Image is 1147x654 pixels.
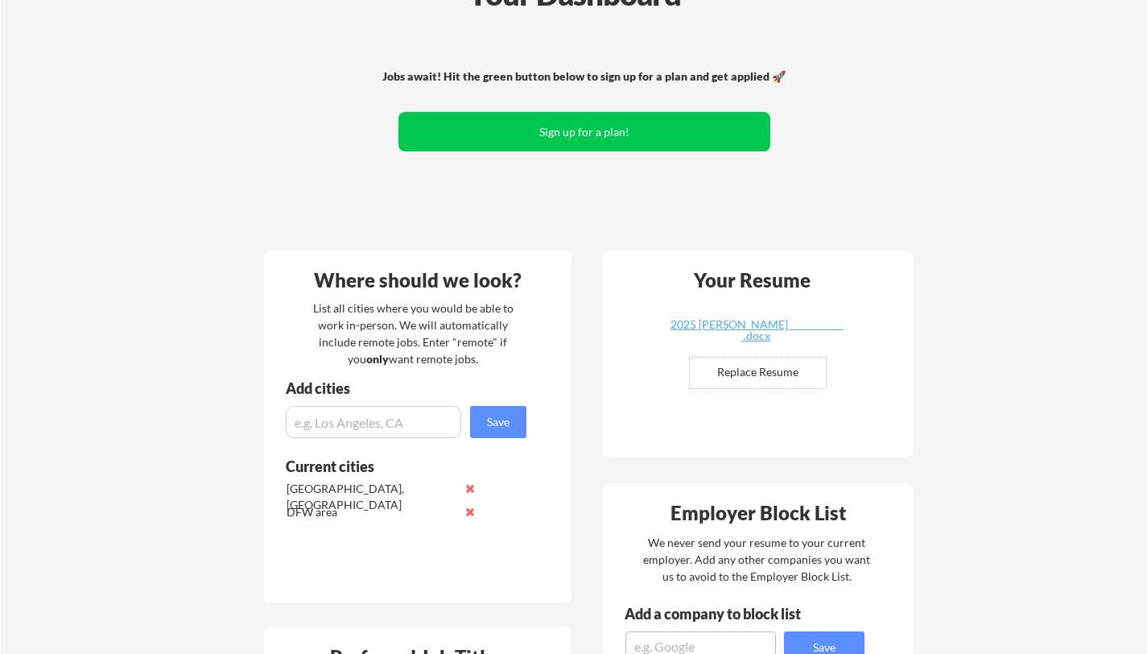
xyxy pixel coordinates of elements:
[470,406,526,438] button: Save
[286,381,530,395] div: Add cities
[287,481,456,512] div: [GEOGRAPHIC_DATA], [GEOGRAPHIC_DATA]
[366,352,389,366] strong: only
[286,459,509,474] div: Current cities
[660,319,852,341] div: 2025 [PERSON_NAME] .docx
[398,112,770,151] button: Sign up for a plan!
[642,534,872,585] div: We never send your resume to your current employer. Add any other companies you want us to avoid ...
[609,503,909,523] div: Employer Block List
[303,300,524,367] div: List all cities where you would be able to work in-person. We will automatically include remote j...
[268,271,567,290] div: Where should we look?
[660,319,852,344] a: 2025 [PERSON_NAME] .docx
[286,406,461,438] input: e.g. Los Angeles, CA
[625,606,826,621] div: Add a company to block list
[673,271,832,290] div: Your Resume
[287,504,456,520] div: DFW area
[378,68,790,85] div: Jobs await! Hit the green button below to sign up for a plan and get applied 🚀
